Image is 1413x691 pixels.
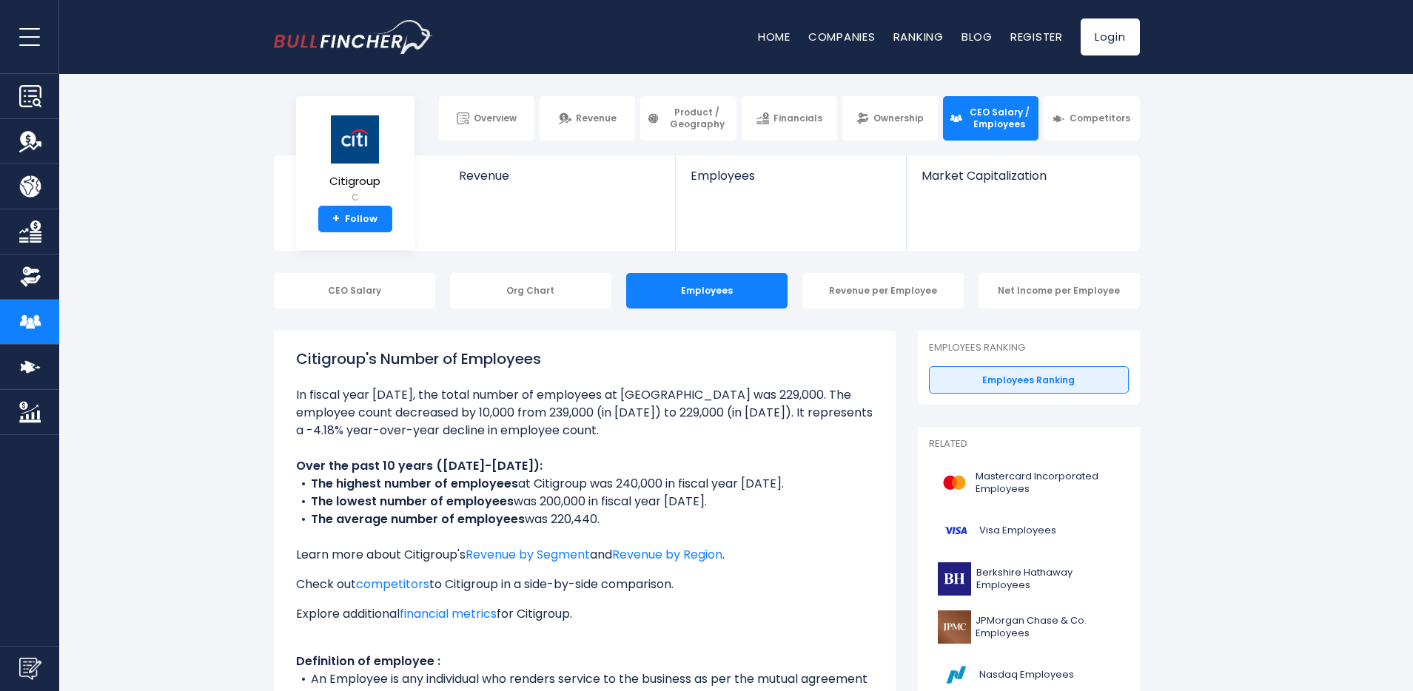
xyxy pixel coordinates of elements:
[938,466,971,499] img: MA logo
[967,107,1032,129] span: CEO Salary / Employees
[296,457,543,474] b: Over the past 10 years ([DATE]-[DATE]):
[400,605,497,622] a: financial metrics
[1044,96,1139,141] a: Competitors
[922,169,1123,183] span: Market Capitalization
[979,273,1140,309] div: Net Income per Employee
[907,155,1138,208] a: Market Capitalization
[676,155,906,208] a: Employees
[691,169,891,183] span: Employees
[943,96,1038,141] a: CEO Salary / Employees
[976,567,1119,592] span: Berkshire Hathaway Employees
[929,607,1129,647] a: JPMorgan Chase & Co. Employees
[466,546,590,563] a: Revenue by Segment
[938,562,973,596] img: BRK-B logo
[576,112,617,124] span: Revenue
[296,386,873,439] li: In fiscal year [DATE], the total number of employees at [GEOGRAPHIC_DATA] was 229,000. The employ...
[296,493,873,510] li: was 200,000 in fiscal year [DATE].
[332,212,340,226] strong: +
[979,669,1074,681] span: Nasdaq Employees
[640,96,736,141] a: Product / Geography
[842,96,938,141] a: Ownership
[311,493,514,510] b: The lowest number of employees
[938,514,975,547] img: V logo
[929,462,1129,503] a: Mastercard Incorporated Employees
[474,112,517,124] span: Overview
[873,112,924,124] span: Ownership
[976,471,1120,496] span: Mastercard Incorporated Employees
[274,273,435,309] div: CEO Salary
[1070,112,1130,124] span: Competitors
[802,273,964,309] div: Revenue per Employee
[626,273,788,309] div: Employees
[318,206,392,232] a: +Follow
[612,546,722,563] a: Revenue by Region
[1081,18,1140,55] a: Login
[1010,29,1063,44] a: Register
[979,525,1056,537] span: Visa Employees
[450,273,611,309] div: Org Chart
[929,510,1129,551] a: Visa Employees
[296,546,873,564] p: Learn more about Citigroup's and .
[773,112,822,124] span: Financials
[19,266,41,288] img: Ownership
[961,29,993,44] a: Blog
[742,96,837,141] a: Financials
[929,366,1129,394] a: Employees Ranking
[274,20,433,54] a: Go to homepage
[929,438,1129,451] p: Related
[296,576,873,593] p: Check out to Citigroup in a side-by-side comparison.
[664,107,729,129] span: Product / Geography
[439,96,534,141] a: Overview
[329,114,382,206] a: Citigroup C
[311,510,525,527] b: The average number of employees
[296,605,873,623] p: Explore additional for Citigroup.
[929,559,1129,599] a: Berkshire Hathaway Employees
[444,155,676,208] a: Revenue
[296,475,873,493] li: at Citigroup was 240,000 in fiscal year [DATE].
[329,175,381,188] span: Citigroup
[540,96,635,141] a: Revenue
[929,342,1129,354] p: Employees Ranking
[938,610,971,644] img: JPM logo
[758,29,791,44] a: Home
[893,29,944,44] a: Ranking
[808,29,876,44] a: Companies
[329,191,381,204] small: C
[459,169,661,183] span: Revenue
[976,615,1120,640] span: JPMorgan Chase & Co. Employees
[296,348,873,370] h1: Citigroup's Number of Employees
[296,653,440,670] b: Definition of employee :
[296,510,873,528] li: was 220,440.
[311,475,518,492] b: The highest number of employees
[356,576,429,593] a: competitors
[274,20,433,54] img: bullfincher logo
